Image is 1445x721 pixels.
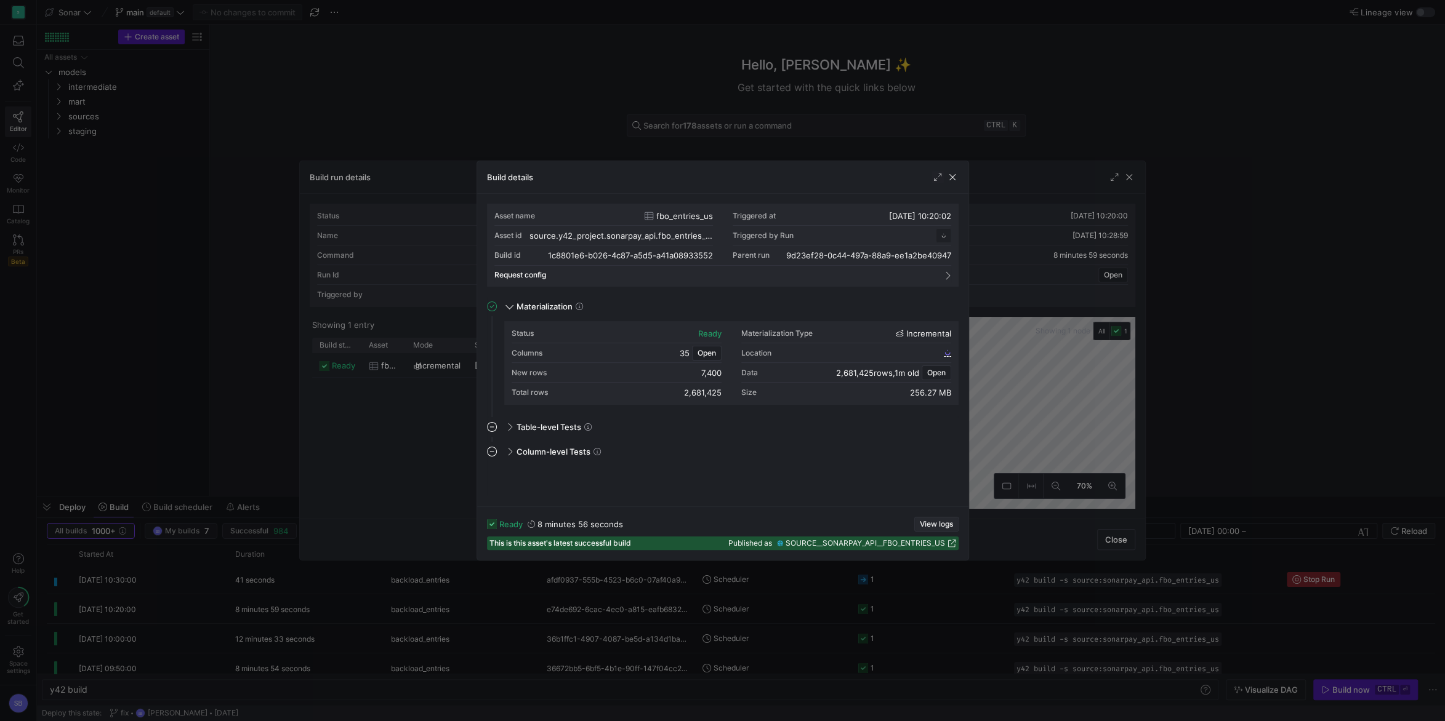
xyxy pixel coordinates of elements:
[786,250,951,260] div: 9d23ef28-0c44-497a-88a9-ee1a2be40947
[494,212,535,220] div: Asset name
[692,346,722,360] button: Open
[487,297,959,316] mat-expansion-panel-header: Materialization
[487,321,959,417] div: Materialization
[489,539,631,548] span: This is this asset's latest successful build
[680,348,690,358] span: 35
[733,231,794,240] div: Triggered by Run
[777,539,956,548] a: SOURCE__SONARPAY_API__FBO_ENTRIES_US
[741,388,757,397] div: Size
[512,329,534,338] div: Status
[512,368,547,377] div: New rows
[786,539,945,548] span: SOURCE__SONARPAY_API__FBO_ENTRIES_US
[927,368,946,377] span: Open
[895,368,919,378] span: 1m old
[494,271,936,279] mat-panel-title: Request config
[741,349,771,357] div: Location
[701,368,722,378] div: 7,400
[494,231,522,240] div: Asset id
[487,442,959,461] mat-expansion-panel-header: Column-level Tests
[698,329,722,338] div: ready
[733,251,770,260] span: Parent run
[517,447,590,456] span: Column-level Tests
[836,368,893,378] span: 2,681,425 rows
[741,329,813,338] div: Materialization Type
[910,388,951,397] div: 256.27 MB
[499,519,523,529] span: ready
[517,301,573,311] span: Materialization
[906,329,951,338] span: incremental
[741,368,758,377] div: Data
[914,517,959,532] button: View logs
[548,250,713,260] div: 1c8801e6-b026-4c87-a5d5-a41a08933552
[889,211,951,221] span: [DATE] 10:20:02
[684,388,722,397] div: 2,681,425
[698,349,716,357] span: Open
[836,368,919,378] div: ,
[728,539,772,548] span: Published as
[733,212,776,220] div: Triggered at
[494,266,951,284] mat-expansion-panel-header: Request config
[920,520,953,528] span: View logs
[487,172,533,182] h3: Build details
[512,388,548,397] div: Total rows
[922,365,951,380] button: Open
[512,349,542,357] div: Columns
[494,251,521,260] div: Build id
[487,417,959,437] mat-expansion-panel-header: Table-level Tests
[656,211,713,221] span: fbo_entries_us
[537,519,623,529] y42-duration: 8 minutes 56 seconds
[529,231,713,241] div: source.y42_project.sonarpay_api.fbo_entries_us
[517,422,581,432] span: Table-level Tests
